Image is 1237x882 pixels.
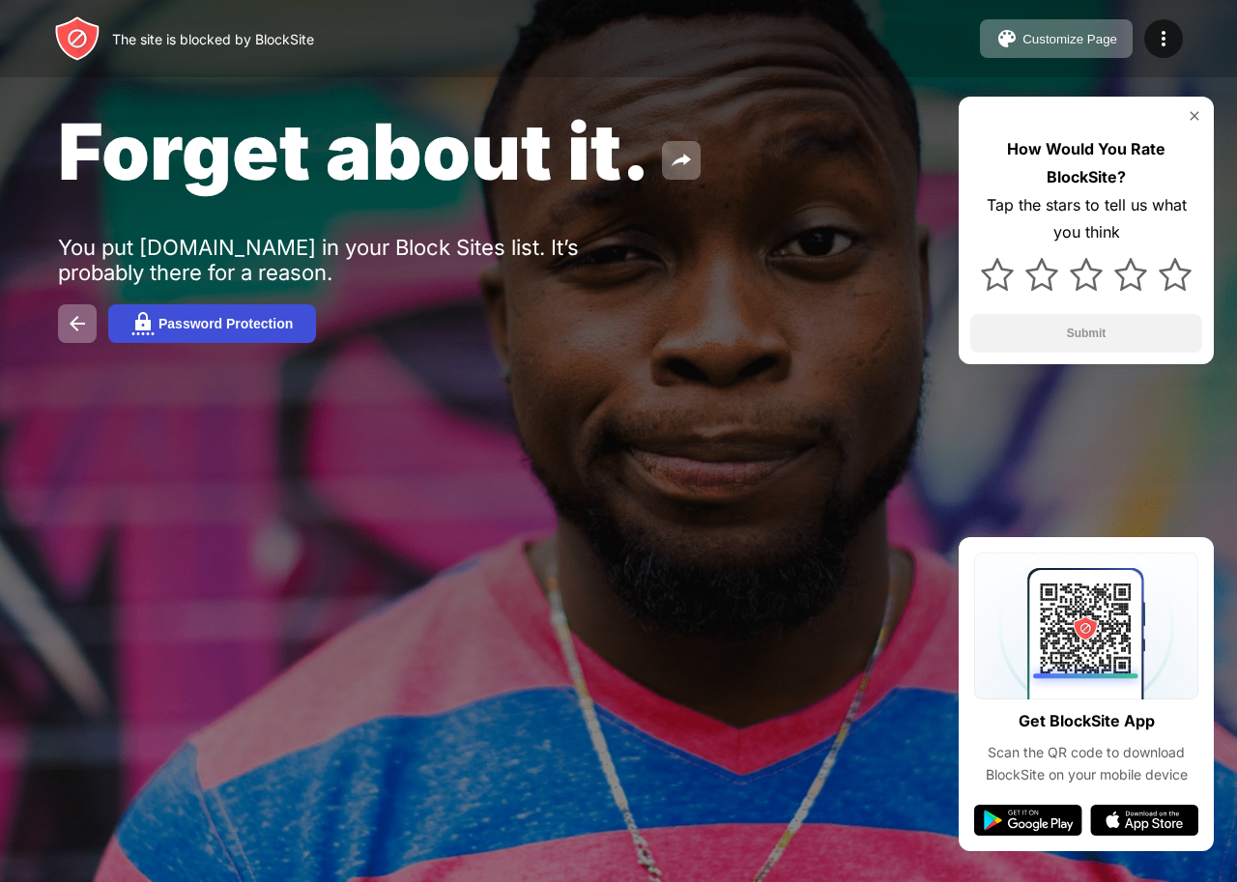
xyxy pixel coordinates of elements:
div: How Would You Rate BlockSite? [970,135,1202,191]
img: star.svg [1159,258,1192,291]
img: star.svg [981,258,1014,291]
div: The site is blocked by BlockSite [112,31,314,47]
div: Tap the stars to tell us what you think [970,191,1202,247]
img: star.svg [1070,258,1103,291]
button: Submit [970,314,1202,353]
img: header-logo.svg [54,15,101,62]
img: star.svg [1114,258,1147,291]
button: Password Protection [108,304,316,343]
button: Customize Page [980,19,1133,58]
div: Scan the QR code to download BlockSite on your mobile device [974,742,1198,785]
img: back.svg [66,312,89,335]
img: pallet.svg [995,27,1019,50]
div: Customize Page [1022,32,1117,46]
img: google-play.svg [974,805,1082,836]
img: share.svg [670,149,693,172]
div: Get BlockSite App [1019,707,1155,735]
img: menu-icon.svg [1152,27,1175,50]
img: star.svg [1025,258,1058,291]
img: qrcode.svg [974,553,1198,699]
img: password.svg [131,312,155,335]
img: app-store.svg [1090,805,1198,836]
div: You put [DOMAIN_NAME] in your Block Sites list. It’s probably there for a reason. [58,235,655,285]
span: Forget about it. [58,104,650,198]
div: Password Protection [158,316,293,331]
img: rate-us-close.svg [1187,108,1202,124]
